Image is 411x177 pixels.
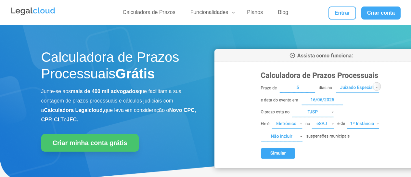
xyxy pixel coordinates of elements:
h1: Calculadora de Prazos Processuais [41,49,197,85]
a: Funcionalidades [186,9,236,19]
a: Blog [274,9,292,19]
a: Calculadora de Prazos [119,9,179,19]
b: Novo CPC, CPP, CLT [41,107,196,122]
a: Planos [243,9,267,19]
a: Criar minha conta grátis [41,134,139,152]
a: Criar conta [361,7,401,20]
b: Calculadora Legalcloud, [44,107,104,113]
strong: Grátis [115,66,155,81]
b: JEC. [67,117,78,122]
a: Entrar [328,7,356,20]
p: Junte-se aos que facilitam a sua contagem de prazos processuais e cálculos judiciais com a que le... [41,87,197,124]
a: Logo da Legalcloud [10,12,56,17]
b: mais de 400 mil advogados [71,88,138,94]
img: Legalcloud Logo [10,7,56,16]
